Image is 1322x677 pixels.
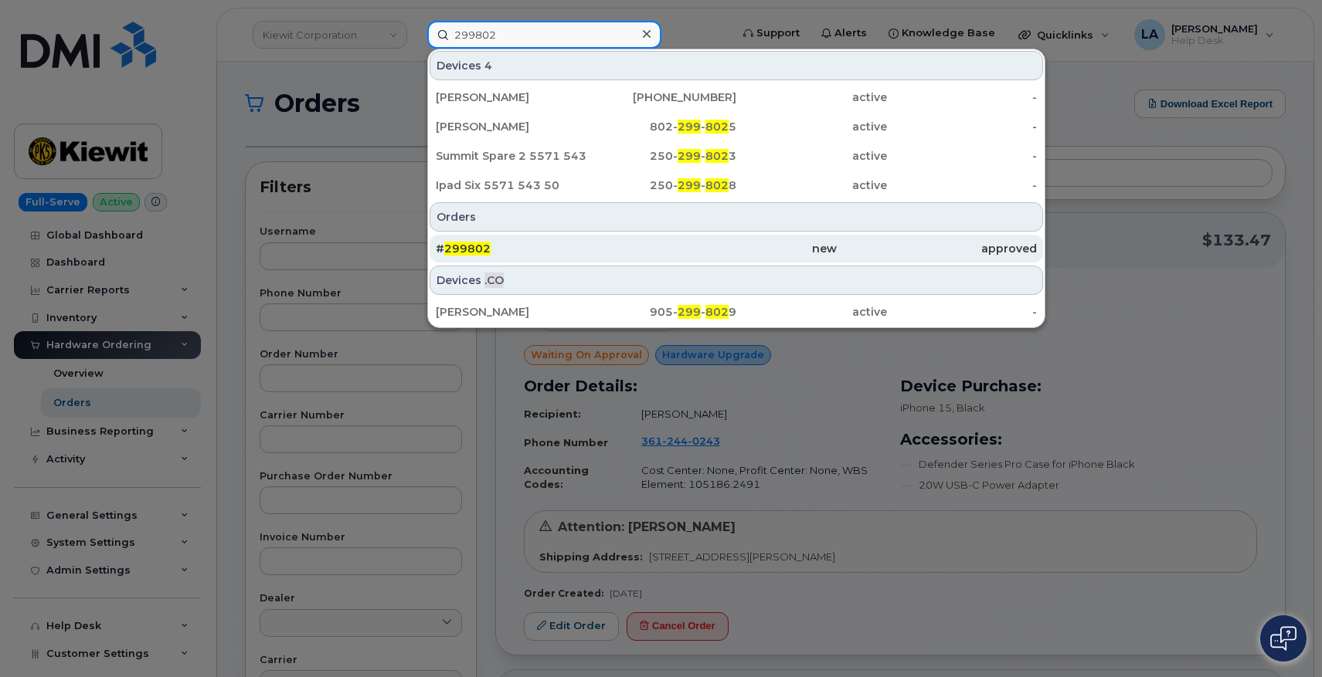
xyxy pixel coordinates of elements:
span: 299 [678,305,701,319]
span: 4 [484,58,492,73]
div: [PERSON_NAME] [436,304,586,320]
div: - [887,178,1038,193]
div: [PHONE_NUMBER] [586,90,737,105]
div: Orders [430,202,1043,232]
div: - [887,304,1038,320]
div: - [887,148,1038,164]
div: active [736,119,887,134]
span: 802 [705,120,729,134]
span: 802 [705,305,729,319]
span: .CO [484,272,504,288]
div: approved [837,241,1037,256]
a: Summit Spare 2 5571 543 50250-299-8023active- [430,142,1043,170]
div: - [887,119,1038,134]
div: active [736,90,887,105]
div: - [887,90,1038,105]
div: active [736,178,887,193]
div: new [636,241,836,256]
div: Summit Spare 2 5571 543 50 [436,148,586,164]
div: [PERSON_NAME] [436,90,586,105]
div: Devices [430,266,1043,295]
img: Open chat [1270,626,1297,651]
div: 905- - 9 [586,304,737,320]
a: [PERSON_NAME][PHONE_NUMBER]active- [430,83,1043,111]
a: [PERSON_NAME]802-299-8025active- [430,113,1043,140]
div: Ipad Six 5571 543 50 [436,178,586,193]
a: [PERSON_NAME]905-299-8029active- [430,298,1043,326]
span: 299 [678,149,701,163]
div: 802- - 5 [586,119,737,134]
div: active [736,148,887,164]
a: #299802newapproved [430,235,1043,262]
div: [PERSON_NAME] [436,119,586,134]
div: active [736,304,887,320]
span: 299 [678,178,701,192]
div: Devices [430,51,1043,80]
a: Ipad Six 5571 543 50250-299-8028active- [430,171,1043,199]
span: 802 [705,178,729,192]
div: # [436,241,636,256]
div: 250- - 3 [586,148,737,164]
span: 299802 [444,242,491,256]
span: 299 [678,120,701,134]
div: 250- - 8 [586,178,737,193]
span: 802 [705,149,729,163]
